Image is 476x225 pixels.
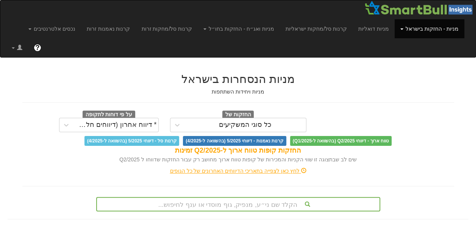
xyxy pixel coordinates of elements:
[364,0,476,16] img: Smartbull
[353,19,395,38] a: מניות דואליות
[222,111,254,119] span: החזקות של
[198,19,280,38] a: מניות ואג״ח - החזקות בחו״ל
[17,167,460,175] div: לחץ כאן לצפייה בתאריכי הדיווחים האחרונים של כל הגופים
[84,136,179,146] span: קרנות סל - דיווחי 5/2025 (בהשוואה ל-4/2025)
[28,38,47,57] a: ?
[81,19,136,38] a: קרנות נאמנות זרות
[395,19,464,38] a: מניות - החזקות בישראל
[22,73,454,85] h2: מניות הנסחרות בישראל
[280,19,353,38] a: קרנות סל/מחקות ישראליות
[22,156,454,163] div: שים לב שבתצוגה זו שווי הקניות והמכירות של קופות טווח ארוך מחושב רק עבור החזקות שדווחו ל Q2/2025
[23,19,81,38] a: נכסים אלטרנטיבים
[183,136,286,146] span: קרנות נאמנות - דיווחי 5/2025 (בהשוואה ל-4/2025)
[83,111,135,119] span: על פי דוחות לתקופה
[136,19,198,38] a: קרנות סל/מחקות זרות
[22,89,454,95] h5: מניות ויחידות השתתפות
[97,198,379,211] div: הקלד שם ני״ע, מנפיק, גוף מוסדי או ענף לחיפוש...
[22,146,454,156] div: החזקות קופות טווח ארוך ל-Q2/2025 זמינות
[75,121,157,129] div: * דיווח אחרון (דיווחים חלקיים)
[290,136,392,146] span: טווח ארוך - דיווחי Q2/2025 (בהשוואה ל-Q1/2025)
[35,44,39,52] span: ?
[219,121,272,129] div: כל סוגי המשקיעים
